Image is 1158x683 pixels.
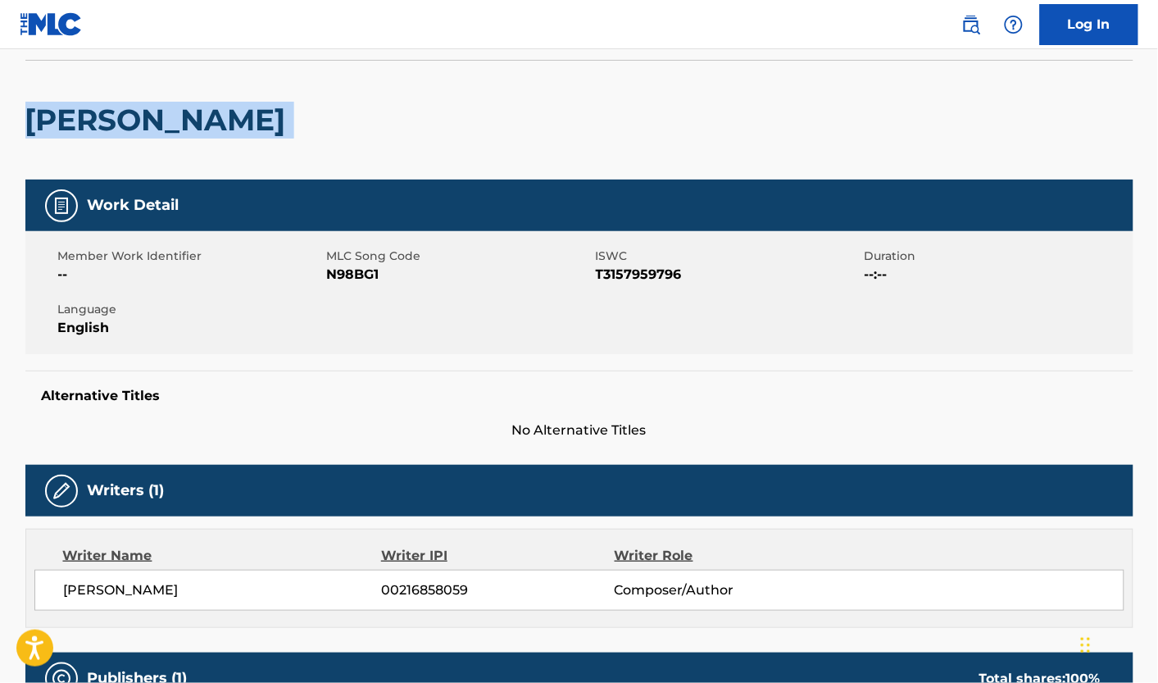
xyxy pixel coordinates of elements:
[381,546,615,566] div: Writer IPI
[25,102,294,139] h2: [PERSON_NAME]
[327,248,592,265] span: MLC Song Code
[52,196,71,216] img: Work Detail
[1081,621,1091,670] div: Drag
[1040,4,1138,45] a: Log In
[58,301,323,318] span: Language
[58,318,323,338] span: English
[615,581,827,600] span: Composer/Author
[596,265,861,285] span: T3157959796
[64,581,382,600] span: [PERSON_NAME]
[1004,15,1024,34] img: help
[615,546,827,566] div: Writer Role
[381,581,614,600] span: 00216858059
[52,481,71,501] img: Writers
[865,248,1129,265] span: Duration
[20,12,83,36] img: MLC Logo
[997,8,1030,41] div: Help
[42,388,1117,404] h5: Alternative Titles
[88,196,179,215] h5: Work Detail
[25,421,1133,440] span: No Alternative Titles
[596,248,861,265] span: ISWC
[58,265,323,285] span: --
[961,15,981,34] img: search
[327,265,592,285] span: N98BG1
[865,265,1129,285] span: --:--
[88,481,165,500] h5: Writers (1)
[955,8,988,41] a: Public Search
[63,546,382,566] div: Writer Name
[58,248,323,265] span: Member Work Identifier
[1076,604,1158,683] iframe: Chat Widget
